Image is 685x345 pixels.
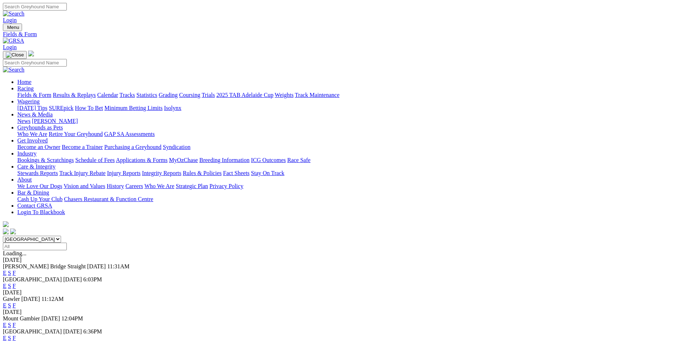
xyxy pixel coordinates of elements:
[17,105,682,111] div: Wagering
[13,270,16,276] a: F
[17,131,682,137] div: Greyhounds as Pets
[64,196,153,202] a: Chasers Restaurant & Function Centre
[3,44,17,50] a: Login
[209,183,243,189] a: Privacy Policy
[75,105,103,111] a: How To Bet
[17,144,60,150] a: Become an Owner
[199,157,250,163] a: Breeding Information
[3,270,6,276] a: E
[8,283,11,289] a: S
[275,92,294,98] a: Weights
[8,302,11,308] a: S
[6,52,24,58] img: Close
[3,335,6,341] a: E
[3,10,25,17] img: Search
[3,67,25,73] img: Search
[75,157,114,163] a: Schedule of Fees
[97,92,118,98] a: Calendar
[3,309,682,315] div: [DATE]
[17,124,63,131] a: Greyhounds as Pets
[17,98,40,105] a: Wagering
[17,111,53,118] a: News & Media
[107,263,130,269] span: 11:31AM
[17,163,56,170] a: Care & Integrity
[17,118,30,124] a: News
[3,250,26,256] span: Loading...
[3,51,27,59] button: Toggle navigation
[17,183,682,189] div: About
[164,105,181,111] a: Isolynx
[17,144,682,150] div: Get Involved
[8,270,11,276] a: S
[3,289,682,296] div: [DATE]
[49,131,103,137] a: Retire Your Greyhound
[142,170,181,176] a: Integrity Reports
[3,276,62,282] span: [GEOGRAPHIC_DATA]
[21,296,40,302] span: [DATE]
[17,209,65,215] a: Login To Blackbook
[63,328,82,335] span: [DATE]
[42,296,64,302] span: 11:12AM
[3,24,22,31] button: Toggle navigation
[59,170,105,176] a: Track Injury Rebate
[17,196,682,203] div: Bar & Dining
[136,92,157,98] a: Statistics
[3,315,40,321] span: Mount Gambier
[83,328,102,335] span: 6:36PM
[163,144,190,150] a: Syndication
[201,92,215,98] a: Trials
[17,170,58,176] a: Stewards Reports
[13,322,16,328] a: F
[107,183,124,189] a: History
[125,183,143,189] a: Careers
[42,315,60,321] span: [DATE]
[120,92,135,98] a: Tracks
[107,170,140,176] a: Injury Reports
[17,137,48,144] a: Get Involved
[17,118,682,124] div: News & Media
[13,302,16,308] a: F
[7,25,19,30] span: Menu
[17,176,32,183] a: About
[3,296,20,302] span: Gawler
[63,276,82,282] span: [DATE]
[17,203,52,209] a: Contact GRSA
[216,92,273,98] a: 2025 TAB Adelaide Cup
[3,59,67,67] input: Search
[49,105,73,111] a: SUREpick
[87,263,106,269] span: [DATE]
[3,243,67,250] input: Select date
[144,183,174,189] a: Who We Are
[17,157,682,163] div: Industry
[17,157,74,163] a: Bookings & Scratchings
[10,229,16,234] img: twitter.svg
[17,85,34,91] a: Racing
[183,170,222,176] a: Rules & Policies
[3,322,6,328] a: E
[3,17,17,23] a: Login
[3,221,9,227] img: logo-grsa-white.png
[13,335,16,341] a: F
[13,283,16,289] a: F
[8,322,11,328] a: S
[3,328,62,335] span: [GEOGRAPHIC_DATA]
[83,276,102,282] span: 6:03PM
[53,92,96,98] a: Results & Replays
[116,157,168,163] a: Applications & Forms
[17,183,62,189] a: We Love Our Dogs
[32,118,78,124] a: [PERSON_NAME]
[251,157,286,163] a: ICG Outcomes
[3,302,6,308] a: E
[179,92,200,98] a: Coursing
[159,92,178,98] a: Grading
[8,335,11,341] a: S
[64,183,105,189] a: Vision and Values
[3,31,682,38] a: Fields & Form
[176,183,208,189] a: Strategic Plan
[3,263,86,269] span: [PERSON_NAME] Bridge Straight
[295,92,339,98] a: Track Maintenance
[3,3,67,10] input: Search
[17,92,682,98] div: Racing
[3,38,24,44] img: GRSA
